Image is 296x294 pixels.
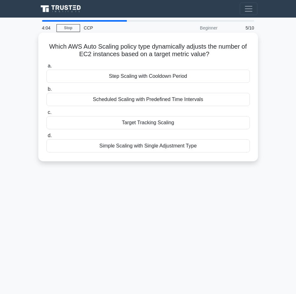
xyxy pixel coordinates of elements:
[166,22,221,34] div: Beginner
[48,110,51,115] span: c.
[221,22,258,34] div: 5/10
[46,116,250,129] div: Target Tracking Scaling
[48,133,52,138] span: d.
[46,43,250,58] h5: Which AWS Auto Scaling policy type dynamically adjusts the number of EC2 instances based on a tar...
[240,3,257,15] button: Toggle navigation
[80,22,166,34] div: CCP
[48,63,52,68] span: a.
[48,86,52,92] span: b.
[46,70,250,83] div: Step Scaling with Cooldown Period
[38,22,57,34] div: 4:04
[46,93,250,106] div: Scheduled Scaling with Predefined Time Intervals
[57,24,80,32] a: Stop
[46,139,250,152] div: Simple Scaling with Single Adjustment Type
